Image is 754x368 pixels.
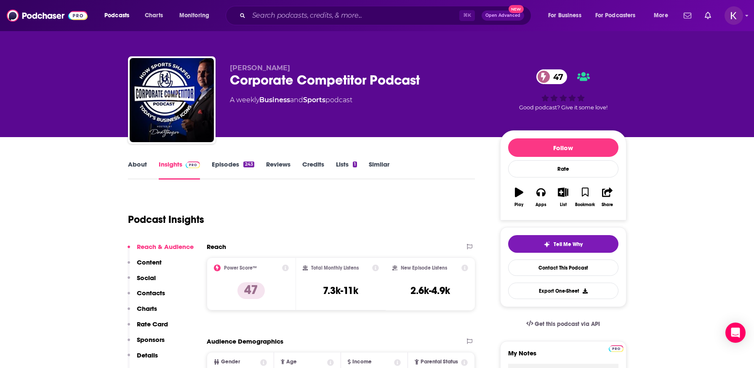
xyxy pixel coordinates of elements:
a: Episodes243 [212,160,254,180]
a: Business [259,96,290,104]
div: 1 [353,161,357,167]
a: Sports [303,96,325,104]
label: My Notes [508,349,618,364]
button: open menu [99,9,140,22]
div: Open Intercom Messenger [725,323,746,343]
button: Play [508,182,530,212]
span: Income [352,359,372,365]
span: For Podcasters [595,10,636,21]
img: User Profile [725,6,743,25]
p: Details [137,351,158,359]
h2: Audience Demographics [207,337,283,345]
button: Reach & Audience [128,243,194,258]
p: Social [137,274,156,282]
button: open menu [542,9,592,22]
button: Export One-Sheet [508,283,618,299]
div: Bookmark [575,202,595,207]
a: Contact This Podcast [508,259,618,276]
a: Show notifications dropdown [680,8,695,23]
div: A weekly podcast [230,95,352,105]
span: Podcasts [104,10,129,21]
button: Bookmark [574,182,596,212]
img: Podchaser - Follow, Share and Rate Podcasts [7,8,88,24]
a: Show notifications dropdown [701,8,714,23]
button: open menu [173,9,220,22]
div: Share [602,202,613,207]
p: Charts [137,304,157,312]
p: 47 [237,282,265,299]
span: New [509,5,524,13]
a: InsightsPodchaser Pro [159,160,200,180]
h1: Podcast Insights [128,213,204,226]
a: Charts [139,9,168,22]
span: Open Advanced [485,13,520,18]
h3: 7.3k-11k [323,284,358,297]
div: List [560,202,567,207]
h2: Power Score™ [224,265,257,271]
span: Get this podcast via API [535,320,600,328]
span: Gender [221,359,240,365]
button: Share [596,182,618,212]
h2: New Episode Listens [401,265,447,271]
span: Tell Me Why [554,241,583,248]
p: Contacts [137,289,165,297]
img: Corporate Competitor Podcast [130,58,214,142]
button: Apps [530,182,552,212]
span: 47 [545,69,567,84]
div: Search podcasts, credits, & more... [234,6,539,25]
h2: Total Monthly Listens [311,265,359,271]
button: Social [128,274,156,289]
img: Podchaser Pro [609,345,623,352]
h2: Reach [207,243,226,251]
button: tell me why sparkleTell Me Why [508,235,618,253]
p: Reach & Audience [137,243,194,251]
a: About [128,160,147,180]
span: Logged in as kwignall [725,6,743,25]
div: 243 [243,161,254,167]
p: Sponsors [137,336,165,344]
span: Monitoring [179,10,209,21]
a: Credits [302,160,324,180]
input: Search podcasts, credits, & more... [249,9,459,22]
a: 47 [536,69,567,84]
a: Get this podcast via API [520,314,607,334]
span: Charts [145,10,163,21]
span: For Business [548,10,581,21]
div: Play [514,202,523,207]
button: Contacts [128,289,165,304]
button: Content [128,258,162,274]
button: Open AdvancedNew [482,11,524,21]
button: open menu [648,9,679,22]
a: Lists1 [336,160,357,180]
p: Content [137,258,162,266]
button: Rate Card [128,320,168,336]
div: Rate [508,160,618,177]
button: List [552,182,574,212]
a: Similar [369,160,389,180]
button: Follow [508,138,618,157]
span: More [654,10,668,21]
span: and [290,96,303,104]
button: Show profile menu [725,6,743,25]
span: Good podcast? Give it some love! [519,104,607,111]
img: Podchaser Pro [186,161,200,168]
a: Pro website [609,344,623,352]
span: ⌘ K [459,10,475,21]
p: Rate Card [137,320,168,328]
span: [PERSON_NAME] [230,64,290,72]
div: Apps [536,202,546,207]
button: open menu [590,9,648,22]
div: 47Good podcast? Give it some love! [500,64,626,116]
h3: 2.6k-4.9k [410,284,450,297]
a: Reviews [266,160,290,180]
span: Age [286,359,297,365]
button: Details [128,351,158,367]
img: tell me why sparkle [544,241,550,248]
span: Parental Status [421,359,458,365]
button: Charts [128,304,157,320]
button: Sponsors [128,336,165,351]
